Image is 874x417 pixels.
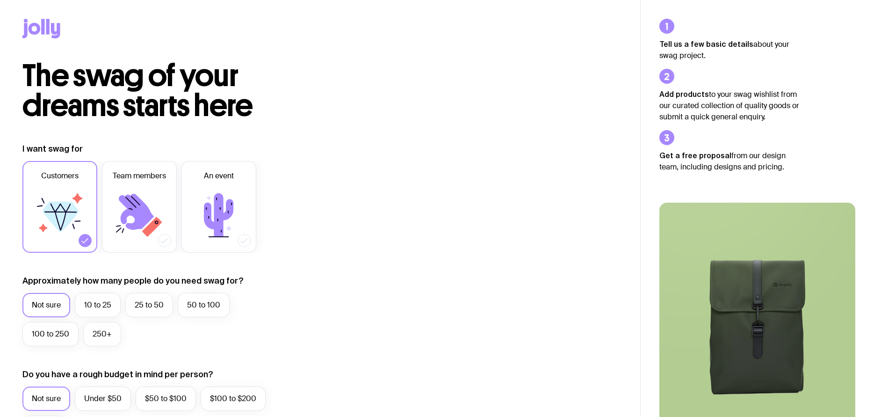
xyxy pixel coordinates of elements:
span: Team members [113,170,166,182]
p: about your swag project. [659,38,800,61]
label: 50 to 100 [178,293,230,317]
strong: Tell us a few basic details [659,40,753,48]
span: The swag of your dreams starts here [22,57,253,124]
strong: Add products [659,90,709,98]
span: Customers [41,170,79,182]
p: from our design team, including designs and pricing. [659,150,800,173]
label: 10 to 25 [75,293,121,317]
label: 250+ [83,322,121,346]
label: $50 to $100 [136,387,196,411]
span: An event [204,170,234,182]
p: to your swag wishlist from our curated collection of quality goods or submit a quick general enqu... [659,88,800,123]
label: 25 to 50 [125,293,173,317]
label: Approximately how many people do you need swag for? [22,275,244,286]
label: I want swag for [22,143,83,154]
label: Under $50 [75,387,131,411]
strong: Get a free proposal [659,151,731,160]
label: $100 to $200 [201,387,266,411]
label: Not sure [22,293,70,317]
label: Not sure [22,387,70,411]
label: Do you have a rough budget in mind per person? [22,369,213,380]
label: 100 to 250 [22,322,79,346]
